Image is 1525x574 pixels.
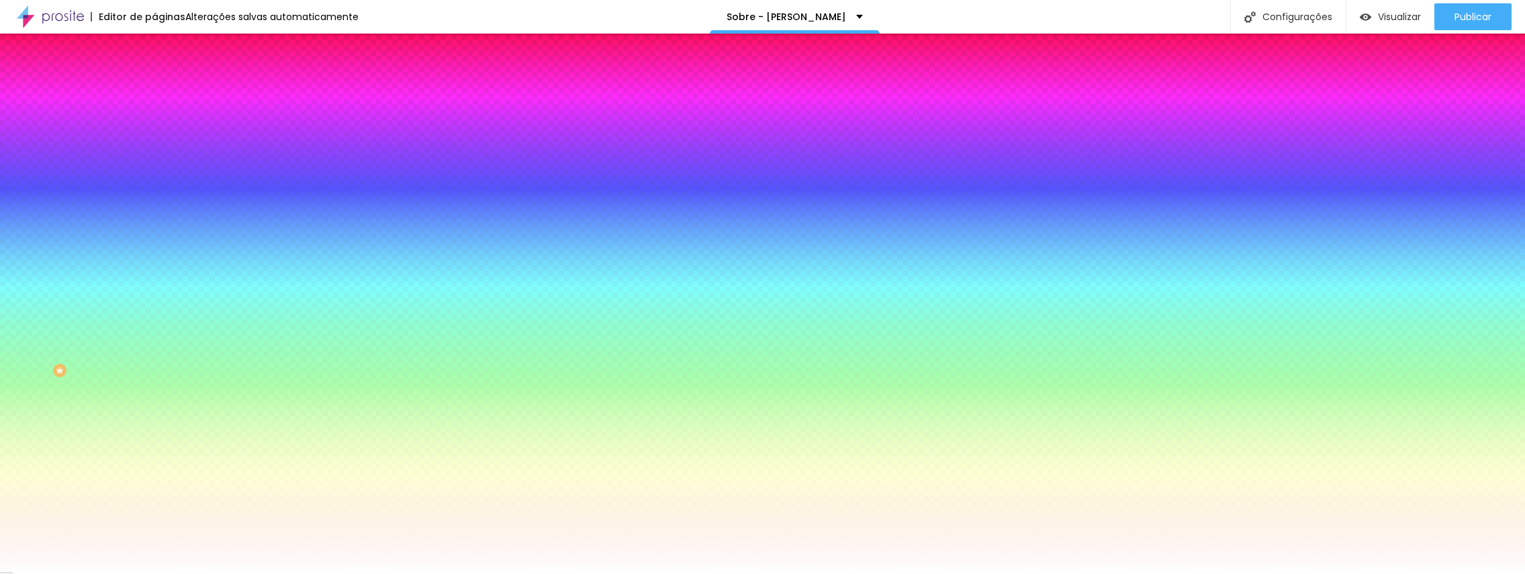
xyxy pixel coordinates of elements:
[1244,11,1256,23] img: Icone
[1346,3,1434,30] button: Visualizar
[1378,11,1421,22] span: Visualizar
[727,12,846,21] p: Sobre - [PERSON_NAME]
[1454,11,1491,22] span: Publicar
[1434,3,1512,30] button: Publicar
[185,12,359,21] div: Alterações salvas automaticamente
[1360,11,1371,23] img: view-1.svg
[91,12,185,21] div: Editor de páginas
